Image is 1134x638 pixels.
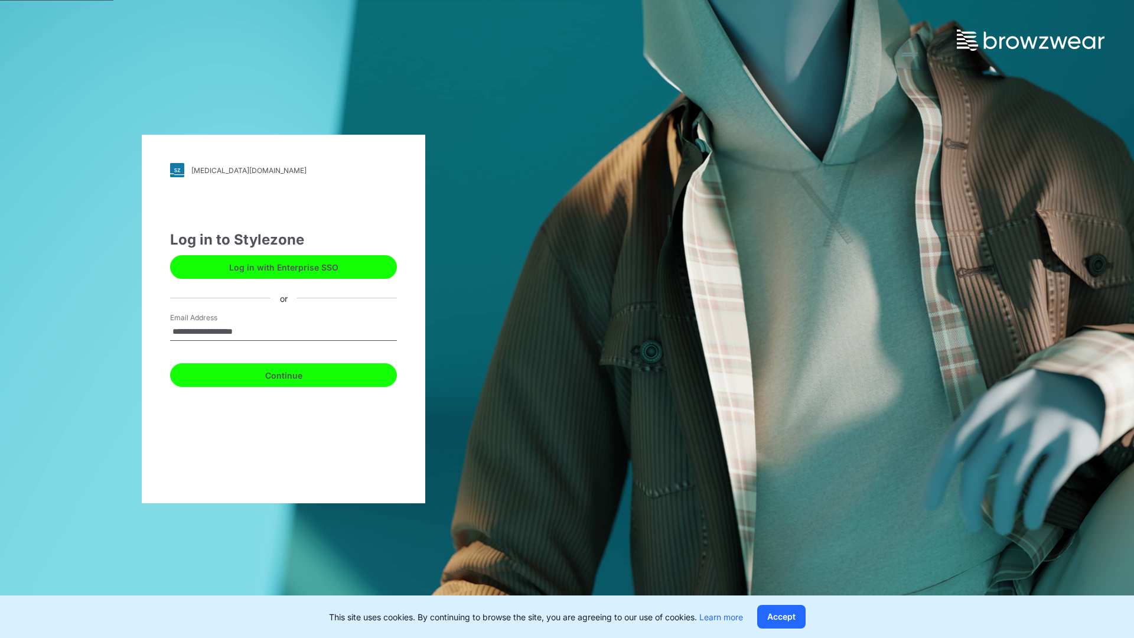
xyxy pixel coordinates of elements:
div: or [271,292,297,304]
div: [MEDICAL_DATA][DOMAIN_NAME] [191,166,307,175]
div: Log in to Stylezone [170,229,397,250]
label: Email Address [170,313,253,323]
p: This site uses cookies. By continuing to browse the site, you are agreeing to our use of cookies. [329,611,743,623]
a: Learn more [699,612,743,622]
img: browzwear-logo.73288ffb.svg [957,30,1104,51]
button: Continue [170,363,397,387]
button: Log in with Enterprise SSO [170,255,397,279]
a: [MEDICAL_DATA][DOMAIN_NAME] [170,163,397,177]
button: Accept [757,605,806,629]
img: svg+xml;base64,PHN2ZyB3aWR0aD0iMjgiIGhlaWdodD0iMjgiIHZpZXdCb3g9IjAgMCAyOCAyOCIgZmlsbD0ibm9uZSIgeG... [170,163,184,177]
